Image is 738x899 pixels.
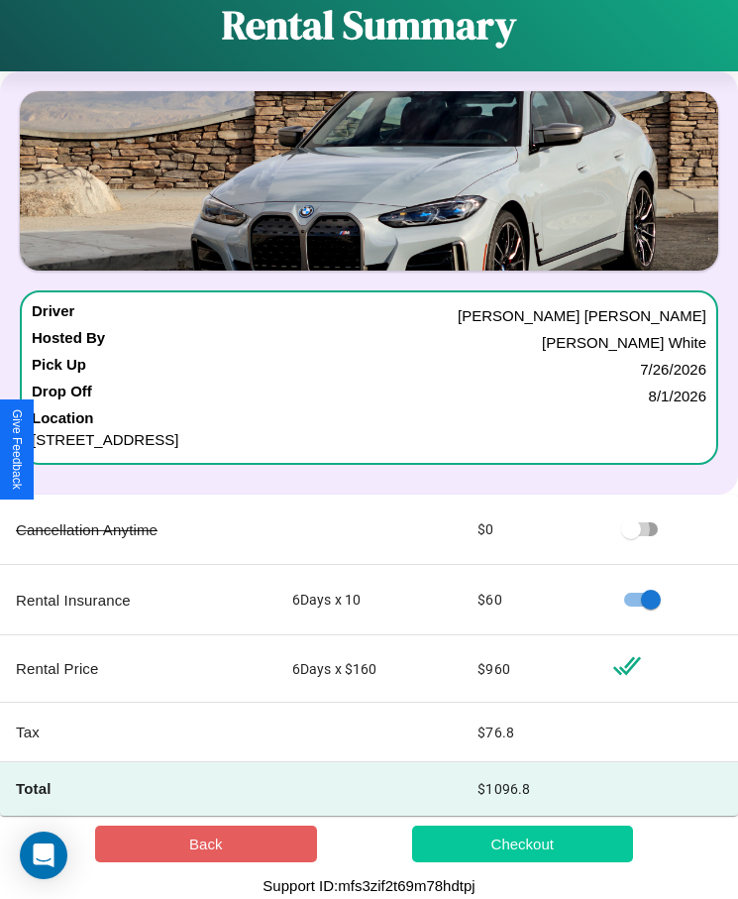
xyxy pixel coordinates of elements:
h4: Total [16,778,261,799]
p: Rental Price [16,655,261,682]
h4: Drop Off [32,383,92,409]
button: Back [95,826,317,862]
td: 6 Days x 10 [276,565,463,635]
div: Open Intercom Messenger [20,832,67,879]
td: 6 Days x $ 160 [276,635,463,703]
p: 8 / 1 / 2026 [649,383,706,409]
td: $ 1096.8 [462,762,595,816]
p: [STREET_ADDRESS] [32,426,706,453]
div: Give Feedback [10,409,24,490]
h4: Pick Up [32,356,86,383]
p: Tax [16,719,261,745]
button: Checkout [412,826,634,862]
h4: Hosted By [32,329,105,356]
td: $ 76.8 [462,703,595,762]
td: $ 960 [462,635,595,703]
p: 7 / 26 / 2026 [640,356,706,383]
p: [PERSON_NAME] [PERSON_NAME] [458,302,706,329]
p: Support ID: mfs3zif2t69m78hdtpj [263,872,474,899]
p: Cancellation Anytime [16,516,261,543]
h4: Driver [32,302,74,329]
p: Rental Insurance [16,587,261,614]
td: $ 0 [462,495,595,565]
h4: Location [32,409,706,426]
td: $ 60 [462,565,595,635]
p: [PERSON_NAME] White [542,329,706,356]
